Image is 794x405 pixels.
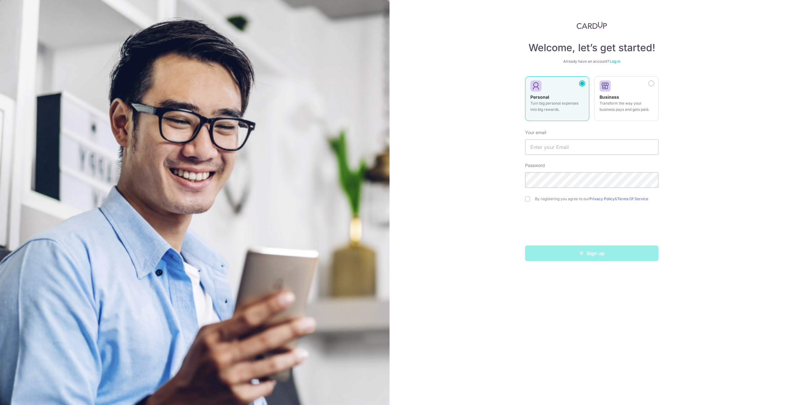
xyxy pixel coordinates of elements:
img: CardUp Logo [577,22,607,29]
p: Transform the way your business pays and gets paid. [600,100,653,113]
label: Password [525,162,545,169]
strong: Personal [530,94,549,100]
label: By registering you agree to our & [535,196,658,201]
iframe: reCAPTCHA [545,214,639,238]
input: Enter your Email [525,139,658,155]
a: Personal Turn big personal expenses into big rewards. [525,76,589,125]
p: Turn big personal expenses into big rewards. [530,100,584,113]
a: Privacy Policy [589,196,615,201]
h4: Welcome, let’s get started! [525,42,658,54]
strong: Business [600,94,619,100]
div: Already have an account? [525,59,658,64]
label: Your email [525,129,546,136]
a: Terms Of Service [617,196,648,201]
a: Business Transform the way your business pays and gets paid. [594,76,658,125]
a: Log in [610,59,620,64]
